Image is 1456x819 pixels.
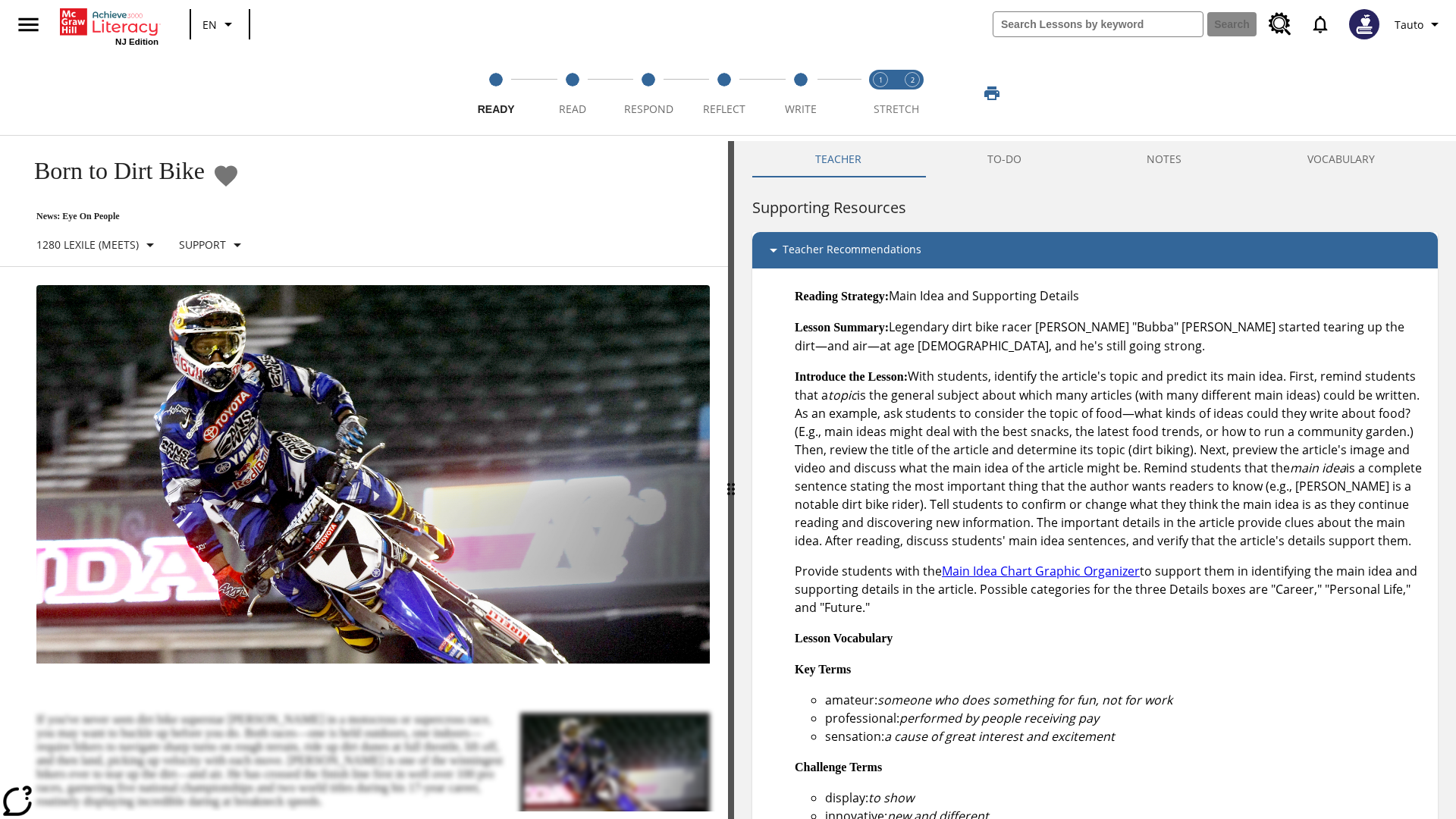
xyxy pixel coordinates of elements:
[1340,5,1389,44] button: Select a new avatar
[795,370,908,383] strong: Introduce the Lesson:
[828,387,857,403] em: topic
[1395,17,1423,33] span: Tauto
[993,12,1203,36] input: search field
[728,141,734,819] div: Press Enter or Spacebar and then press right and left arrow keys to move the slider
[452,52,540,135] button: Ready step 1 of 5
[6,2,51,47] button: Open side menu
[624,102,673,116] span: Respond
[30,231,165,259] button: Select Lexile, 1280 Lexile (Meets)
[1349,9,1379,39] img: Avatar
[1084,141,1245,177] button: NOTES
[942,563,1140,579] a: Main Idea Chart Graphic Organizer
[752,141,1438,177] div: Instructional Panel Tabs
[1290,460,1346,476] em: main idea
[752,196,1438,220] h6: Supporting Resources
[911,75,915,85] text: 2
[179,237,226,253] p: Support
[212,162,240,189] button: Add to Favorites - Born to Dirt Bike
[680,52,768,135] button: Reflect step 4 of 5
[795,663,851,676] strong: Key Terms
[884,728,1115,745] em: a cause of great interest and excitement
[115,37,158,46] span: NJ Edition
[1389,11,1450,38] button: Profile/Settings
[795,287,1426,306] p: Main Idea and Supporting Details
[783,241,921,259] p: Teacher Recommendations
[877,692,1172,708] em: someone who does something for fun, not for work
[785,102,817,116] span: Write
[604,52,692,135] button: Respond step 3 of 5
[60,5,158,46] div: Home
[752,141,924,177] button: Teacher
[18,157,205,185] h1: Born to Dirt Bike
[18,211,253,222] p: News: Eye On People
[196,11,244,38] button: Language: EN, Select a language
[528,52,616,135] button: Read step 2 of 5
[202,17,217,33] span: EN
[478,103,515,115] span: Ready
[924,141,1084,177] button: TO-DO
[795,562,1426,617] p: Provide students with the to support them in identifying the main idea and supporting details in ...
[36,237,139,253] p: 1280 Lexile (Meets)
[559,102,586,116] span: Read
[1301,5,1340,44] a: Notifications
[858,52,902,135] button: Stretch Read step 1 of 2
[752,232,1438,268] div: Teacher Recommendations
[757,52,845,135] button: Write step 5 of 5
[879,75,883,85] text: 1
[795,367,1426,550] p: With students, identify the article's topic and predict its main idea. First, remind students tha...
[968,80,1016,107] button: Print
[899,710,1099,726] em: performed by people receiving pay
[825,727,1426,745] li: sensation:
[890,52,934,135] button: Stretch Respond step 2 of 2
[734,141,1456,819] div: activity
[874,102,919,116] span: STRETCH
[825,789,1426,807] li: display:
[795,321,889,334] strong: Lesson Summary:
[868,789,914,806] em: to show
[825,709,1426,727] li: professional:
[795,318,1426,355] p: Legendary dirt bike racer [PERSON_NAME] "Bubba" [PERSON_NAME] started tearing up the dirt—and air...
[825,691,1426,709] li: amateur:
[703,102,745,116] span: Reflect
[1244,141,1438,177] button: VOCABULARY
[173,231,253,259] button: Scaffolds, Support
[795,761,882,773] strong: Challenge Terms
[795,632,893,645] strong: Lesson Vocabulary
[1260,4,1301,45] a: Resource Center, Will open in new tab
[795,290,889,303] strong: Reading Strategy:
[36,285,710,664] img: Motocross racer James Stewart flies through the air on his dirt bike.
